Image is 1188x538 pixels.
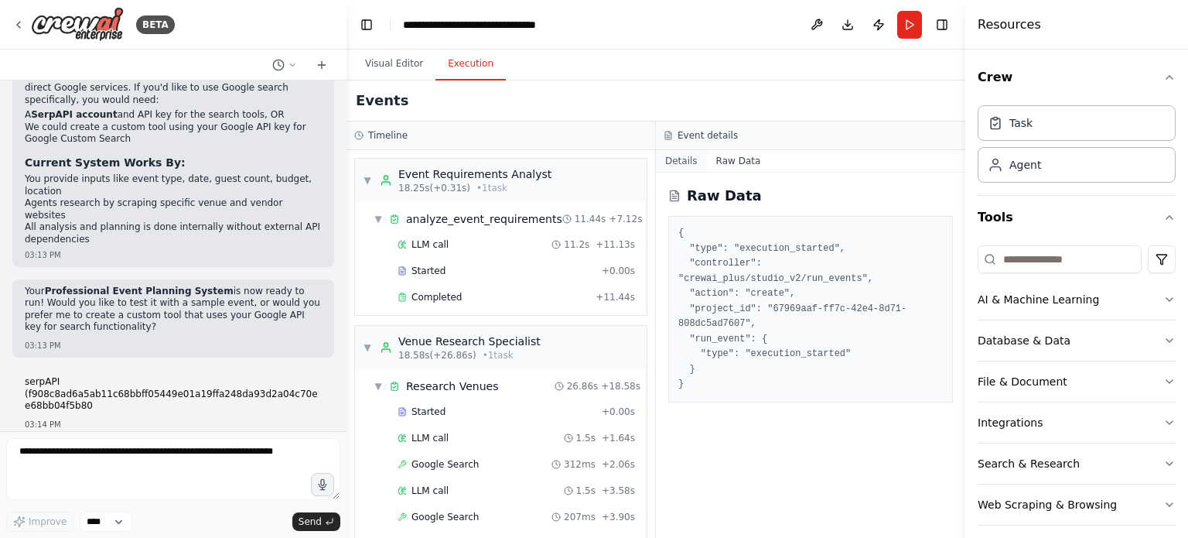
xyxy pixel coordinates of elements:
[25,249,322,261] div: 03:13 PM
[564,458,596,471] span: 312ms
[353,48,435,81] button: Visual Editor
[6,512,73,532] button: Improve
[978,485,1176,525] button: Web Scraping & Browsing
[978,196,1176,239] button: Tools
[398,349,476,362] span: 18.58s (+26.86s)
[136,15,175,34] div: BETA
[25,419,322,430] div: 03:14 PM
[602,458,635,471] span: + 2.06s
[368,129,408,142] h3: Timeline
[403,17,576,33] nav: breadcrumb
[931,14,953,36] button: Hide right sidebar
[978,279,1176,320] button: AI & Machine Learning
[602,485,635,497] span: + 3.58s
[596,291,635,303] span: + 11.44s
[398,334,541,349] div: Venue Research Specialist
[31,7,124,42] img: Logo
[411,238,449,251] span: LLM call
[609,213,642,225] span: + 7.12s
[978,333,1070,348] div: Database & Data
[25,376,322,413] p: serpAPI (f908c8ad6a5ab11c68bbff05449e01a19ffa248da93d2a04c70ee68bb04f5b80
[398,166,551,182] div: Event Requirements Analyst
[435,48,506,81] button: Execution
[564,511,596,523] span: 207ms
[978,56,1176,99] button: Crew
[978,239,1176,538] div: Tools
[406,379,498,394] div: Research Venues
[25,173,322,197] li: You provide inputs like event type, date, guest count, budget, location
[299,516,322,528] span: Send
[978,456,1080,471] div: Search & Research
[25,221,322,245] li: All analysis and planning is done internally without external API dependencies
[292,512,340,531] button: Send
[25,340,322,351] div: 03:13 PM
[25,156,186,169] strong: Current System Works By:
[25,197,322,221] li: Agents research by scraping specific venue and vendor websites
[374,380,383,392] span: ▼
[411,291,462,303] span: Completed
[1009,115,1033,131] div: Task
[363,174,372,187] span: ▼
[978,15,1041,34] h4: Resources
[1009,157,1041,173] div: Agent
[687,185,762,207] h2: Raw Data
[575,213,606,225] span: 11.44s
[601,380,640,392] span: + 18.58s
[602,432,635,444] span: + 1.64s
[356,14,377,36] button: Hide left sidebar
[576,485,596,497] span: 1.5s
[978,362,1176,402] button: File & Document
[978,374,1067,389] div: File & Document
[707,150,770,172] button: Raw Data
[309,56,334,74] button: Start a new chat
[602,406,635,418] span: + 0.00s
[25,286,322,334] p: Your is now ready to run! Would you like to test it with a sample event, or would you prefer me t...
[363,341,372,354] span: ▼
[411,265,445,277] span: Started
[411,485,449,497] span: LLM call
[678,226,943,392] pre: { "type": "execution_started", "controller": "crewai_plus/studio_v2/run_events", "action": "creat...
[31,109,117,120] strong: SerpAPI account
[678,129,738,142] h3: Event details
[602,265,635,277] span: + 0.00s
[602,511,635,523] span: + 3.90s
[25,122,322,146] li: We could create a custom tool using your Google API key for Google Custom Search
[45,286,234,296] strong: Professional Event Planning System
[567,380,599,392] span: 26.86s
[978,415,1043,430] div: Integrations
[576,432,596,444] span: 1.5s
[564,238,589,251] span: 11.2s
[374,213,383,225] span: ▼
[476,182,507,194] span: • 1 task
[25,70,322,106] p: The Google API key you provided (AIzaSy...) appears to be for direct Google services. If you'd li...
[978,497,1117,512] div: Web Scraping & Browsing
[978,292,1099,307] div: AI & Machine Learning
[656,150,707,172] button: Details
[978,403,1176,443] button: Integrations
[411,458,479,471] span: Google Search
[25,109,322,122] li: A and API key for the search tools, OR
[596,238,635,251] span: + 11.13s
[266,56,303,74] button: Switch to previous chat
[978,320,1176,361] button: Database & Data
[398,182,470,194] span: 18.25s (+0.31s)
[483,349,514,362] span: • 1 task
[29,516,67,528] span: Improve
[356,90,408,111] h2: Events
[311,473,334,496] button: Click to speak your automation idea
[411,511,479,523] span: Google Search
[978,99,1176,195] div: Crew
[411,432,449,444] span: LLM call
[411,406,445,418] span: Started
[406,211,562,227] div: analyze_event_requirements
[978,444,1176,484] button: Search & Research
